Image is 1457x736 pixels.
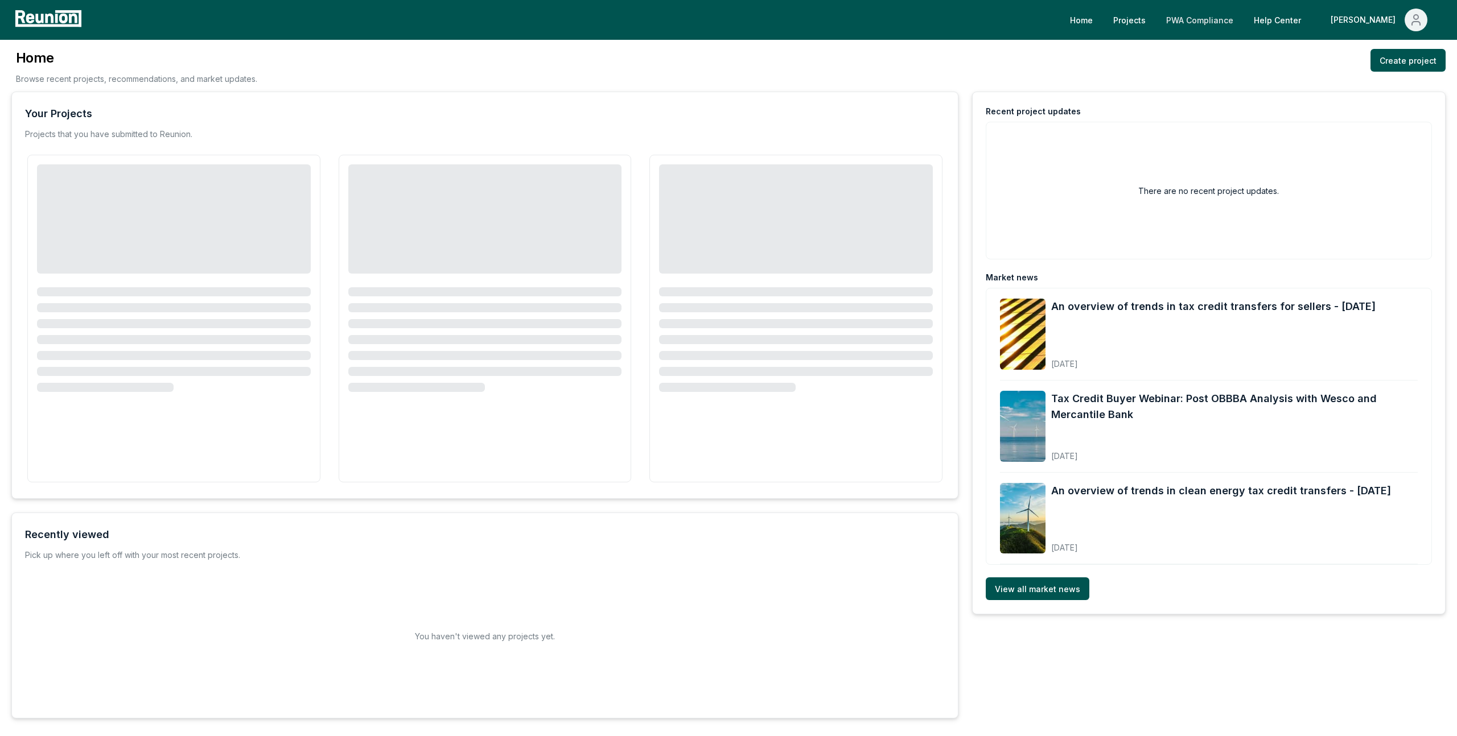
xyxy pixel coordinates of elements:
a: Projects [1104,9,1155,31]
div: [DATE] [1051,534,1391,553]
a: Create project [1370,49,1446,72]
div: Market news [986,272,1038,283]
img: An overview of trends in clean energy tax credit transfers - August 2025 [1000,483,1046,554]
a: Home [1061,9,1102,31]
div: [DATE] [1051,442,1418,462]
img: Tax Credit Buyer Webinar: Post OBBBA Analysis with Wesco and Mercantile Bank [1000,391,1046,462]
img: An overview of trends in tax credit transfers for sellers - September 2025 [1000,299,1046,370]
div: Recent project updates [986,106,1081,117]
a: Help Center [1245,9,1310,31]
p: Browse recent projects, recommendations, and market updates. [16,73,257,85]
p: Projects that you have submitted to Reunion. [25,129,192,140]
a: An overview of trends in tax credit transfers for sellers - [DATE] [1051,299,1376,315]
div: [DATE] [1051,350,1376,370]
a: View all market news [986,577,1089,600]
a: An overview of trends in clean energy tax credit transfers - [DATE] [1051,483,1391,499]
div: [PERSON_NAME] [1331,9,1400,31]
div: Recently viewed [25,527,109,543]
h2: You haven't viewed any projects yet. [415,630,555,642]
h2: There are no recent project updates. [1138,185,1279,197]
a: PWA Compliance [1157,9,1242,31]
nav: Main [1061,9,1446,31]
div: Your Projects [25,106,92,122]
div: Pick up where you left off with your most recent projects. [25,549,240,561]
button: [PERSON_NAME] [1322,9,1437,31]
a: Tax Credit Buyer Webinar: Post OBBBA Analysis with Wesco and Mercantile Bank [1051,391,1418,423]
h3: Home [16,49,257,67]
